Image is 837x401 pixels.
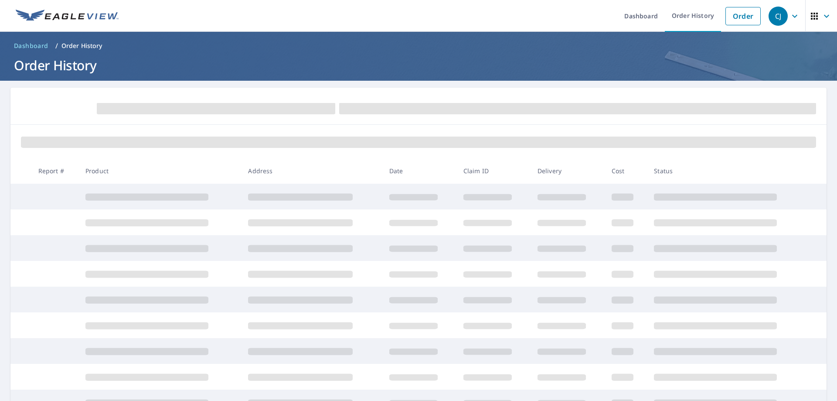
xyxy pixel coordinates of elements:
[605,158,647,184] th: Cost
[647,158,810,184] th: Status
[725,7,761,25] a: Order
[382,158,456,184] th: Date
[16,10,119,23] img: EV Logo
[10,39,827,53] nav: breadcrumb
[14,41,48,50] span: Dashboard
[61,41,102,50] p: Order History
[55,41,58,51] li: /
[456,158,531,184] th: Claim ID
[78,158,241,184] th: Product
[531,158,605,184] th: Delivery
[769,7,788,26] div: CJ
[10,39,52,53] a: Dashboard
[10,56,827,74] h1: Order History
[241,158,382,184] th: Address
[31,158,78,184] th: Report #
